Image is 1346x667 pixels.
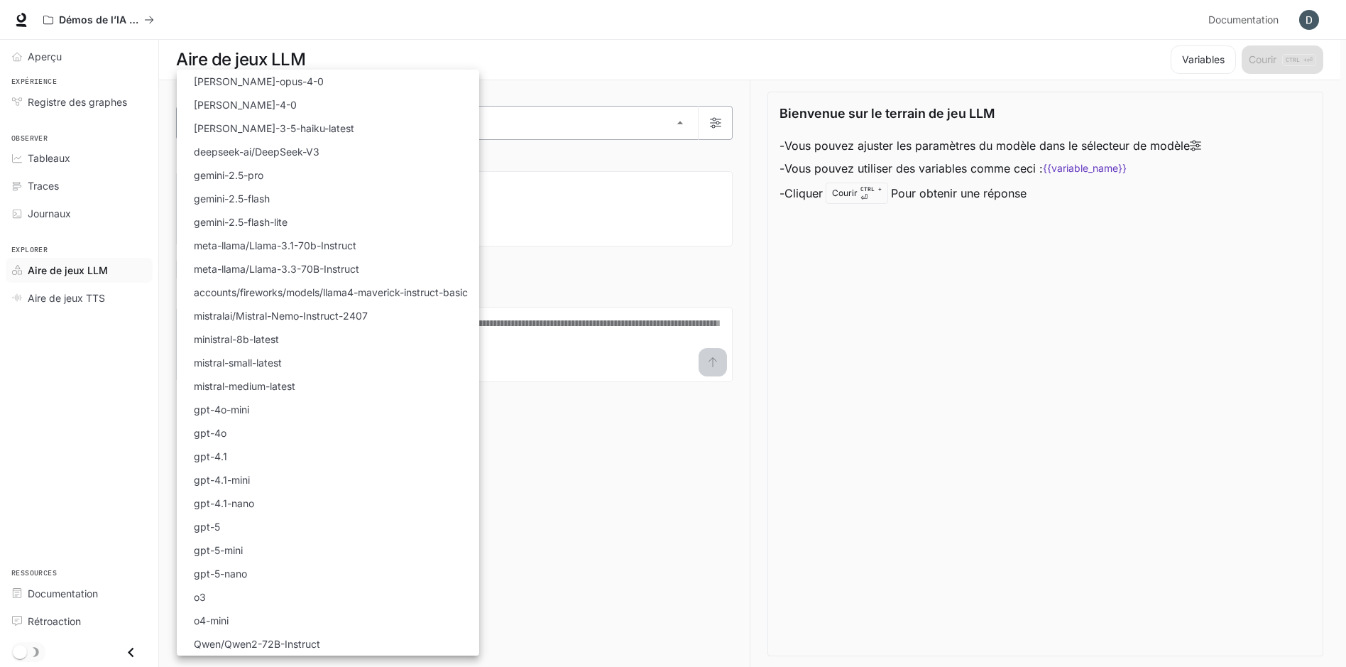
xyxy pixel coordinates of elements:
p: gpt-4o-mini [194,402,249,417]
p: o3 [194,590,206,604]
p: mistral-medium-latest [194,379,295,394]
p: gpt-5 [194,519,220,534]
p: [PERSON_NAME]-4-0 [194,97,297,112]
p: meta-llama/Llama-3.3-70B-Instruct [194,261,359,276]
p: o4-mini [194,613,229,628]
p: [PERSON_NAME]-opus-4-0 [194,74,324,89]
p: accounts/fireworks/models/llama4-maverick-instruct-basic [194,285,468,300]
p: gemini-2.5-flash [194,191,270,206]
p: deepseek-ai/DeepSeek-V3 [194,144,319,159]
p: Qwen/Qwen2-72B-Instruct [194,636,320,651]
p: [PERSON_NAME]-3-5-haiku-latest [194,121,354,136]
p: gpt-4.1 [194,449,227,464]
p: gpt-5-mini [194,543,243,558]
p: gpt-4.1-nano [194,496,254,511]
p: gpt-5-nano [194,566,247,581]
p: gemini-2.5-pro [194,168,263,183]
p: mistralai/Mistral-Nemo-Instruct-2407 [194,308,368,323]
p: ministral-8b-latest [194,332,279,347]
p: gpt-4.1-mini [194,472,250,487]
p: gemini-2.5-flash-lite [194,215,288,229]
p: mistral-small-latest [194,355,282,370]
p: meta-llama/Llama-3.1-70b-Instruct [194,238,356,253]
p: gpt-4o [194,425,226,440]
